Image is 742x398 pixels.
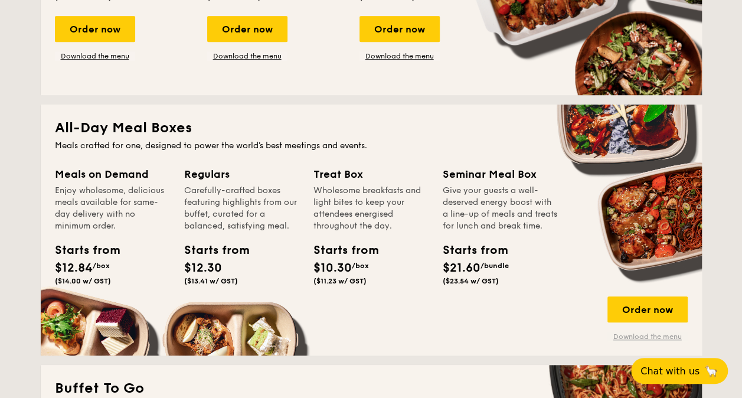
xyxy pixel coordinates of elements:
div: Treat Box [313,166,429,182]
span: 🦙 [704,364,718,378]
span: /bundle [480,262,509,270]
a: Download the menu [207,51,287,61]
span: $21.60 [443,261,480,275]
div: Wholesome breakfasts and light bites to keep your attendees energised throughout the day. [313,185,429,232]
span: ($23.54 w/ GST) [443,277,499,285]
div: Carefully-crafted boxes featuring highlights from our buffet, curated for a balanced, satisfying ... [184,185,299,232]
div: Enjoy wholesome, delicious meals available for same-day delivery with no minimum order. [55,185,170,232]
div: Starts from [313,242,367,259]
div: Give your guests a well-deserved energy boost with a line-up of meals and treats for lunch and br... [443,185,558,232]
div: Starts from [55,242,108,259]
span: Chat with us [640,366,699,377]
div: Seminar Meal Box [443,166,558,182]
div: Starts from [443,242,496,259]
div: Order now [55,16,135,42]
div: Meals on Demand [55,166,170,182]
div: Order now [207,16,287,42]
div: Starts from [184,242,237,259]
a: Download the menu [55,51,135,61]
div: Order now [607,296,688,322]
span: $10.30 [313,261,352,275]
div: Meals crafted for one, designed to power the world's best meetings and events. [55,140,688,152]
span: $12.84 [55,261,93,275]
span: ($13.41 w/ GST) [184,277,238,285]
span: ($11.23 w/ GST) [313,277,367,285]
h2: Buffet To Go [55,379,688,398]
span: $12.30 [184,261,222,275]
span: /box [93,262,110,270]
a: Download the menu [607,332,688,341]
div: Order now [359,16,440,42]
button: Chat with us🦙 [631,358,728,384]
span: ($14.00 w/ GST) [55,277,111,285]
h2: All-Day Meal Boxes [55,119,688,138]
span: /box [352,262,369,270]
div: Regulars [184,166,299,182]
a: Download the menu [359,51,440,61]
